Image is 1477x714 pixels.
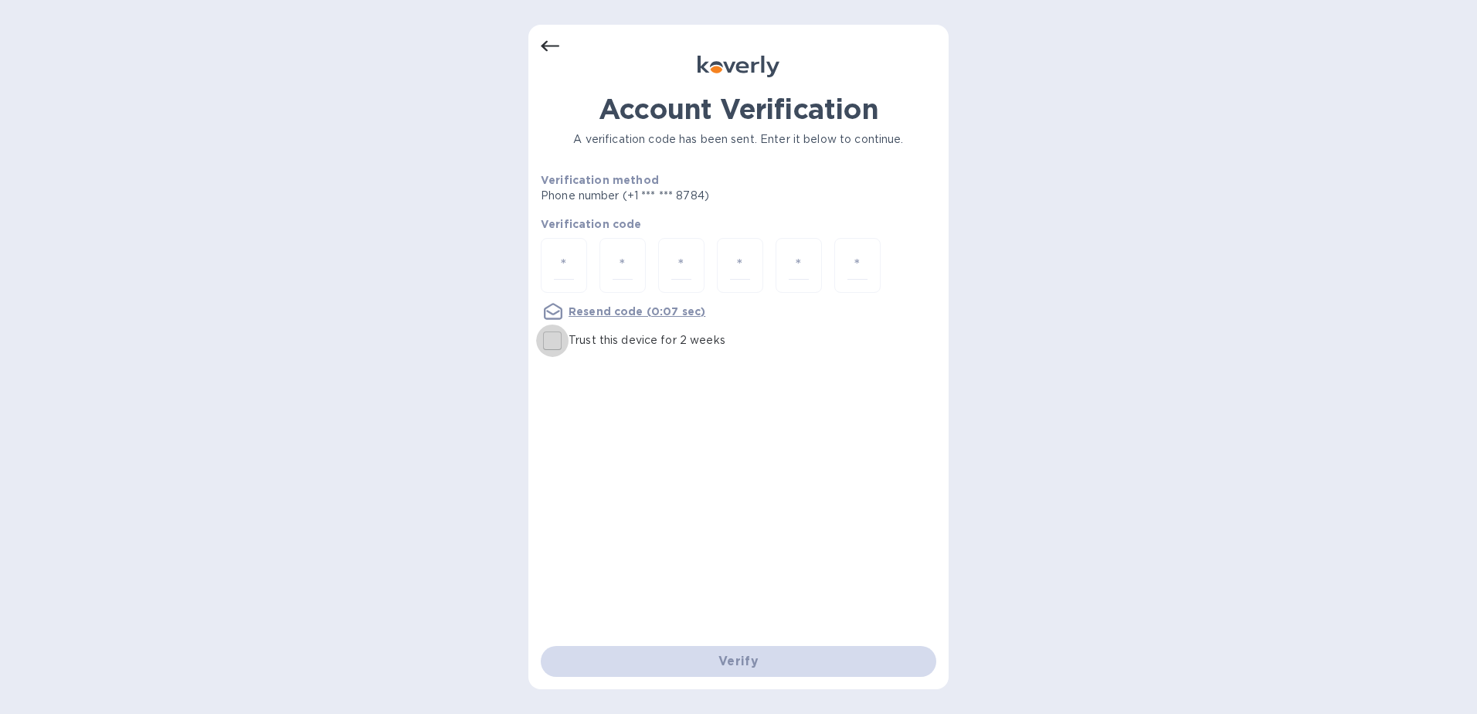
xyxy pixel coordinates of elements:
[541,216,936,232] p: Verification code
[541,188,827,204] p: Phone number (+1 *** *** 8784)
[541,131,936,148] p: A verification code has been sent. Enter it below to continue.
[569,332,725,348] p: Trust this device for 2 weeks
[569,305,705,318] u: Resend code (0:07 sec)
[541,93,936,125] h1: Account Verification
[541,174,659,186] b: Verification method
